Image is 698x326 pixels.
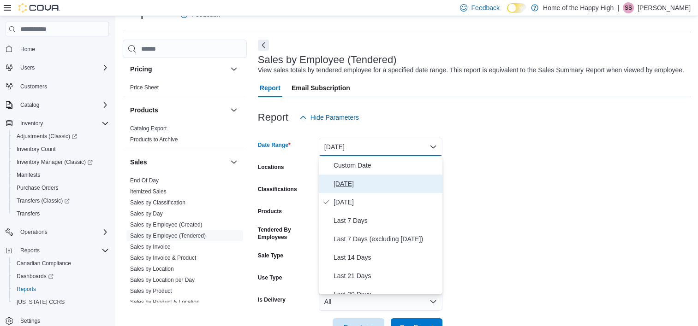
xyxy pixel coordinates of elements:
span: Last 14 Days [334,252,439,263]
a: Price Sheet [130,84,159,91]
span: Hide Parameters [310,113,359,122]
span: Sales by Day [130,210,163,217]
span: [DATE] [334,178,439,189]
button: Home [2,42,113,55]
h3: Sales by Employee (Tendered) [258,54,397,65]
button: Canadian Compliance [9,257,113,270]
span: Users [20,64,35,71]
span: Inventory Count [13,144,109,155]
button: Reports [9,283,113,296]
span: Canadian Compliance [17,260,71,267]
div: View sales totals by tendered employee for a specified date range. This report is equivalent to t... [258,65,684,75]
span: Inventory Count [17,146,56,153]
button: Operations [2,226,113,239]
span: Sales by Invoice & Product [130,254,196,262]
button: All [319,292,442,311]
span: Sales by Location per Day [130,276,195,284]
span: Home [20,46,35,53]
div: Pricing [123,82,247,97]
span: Last 7 Days [334,215,439,226]
a: Sales by Invoice [130,244,170,250]
button: Inventory [17,118,47,129]
span: Settings [20,317,40,325]
a: Sales by Invoice & Product [130,255,196,261]
a: Catalog Export [130,125,167,132]
span: Reports [20,247,40,254]
span: Sales by Product [130,287,172,295]
span: Transfers (Classic) [13,195,109,206]
a: Sales by Day [130,210,163,217]
button: Catalog [2,99,113,111]
div: Select listbox [319,156,442,294]
button: Reports [17,245,43,256]
a: Transfers [13,208,43,219]
a: Itemized Sales [130,188,167,195]
h3: Products [130,105,158,115]
button: Users [2,61,113,74]
a: Inventory Manager (Classic) [13,157,96,168]
h3: Sales [130,157,147,167]
a: Manifests [13,169,44,180]
button: Products [130,105,227,115]
button: Sales [228,157,239,168]
a: Inventory Manager (Classic) [9,156,113,169]
button: Catalog [17,99,43,111]
a: Inventory Count [13,144,60,155]
label: Locations [258,163,284,171]
button: Next [258,40,269,51]
a: [US_STATE] CCRS [13,297,68,308]
button: Operations [17,227,51,238]
span: Sales by Product & Location [130,298,200,306]
span: Sales by Employee (Created) [130,221,203,228]
label: Classifications [258,186,297,193]
button: Customers [2,80,113,93]
span: Dashboards [13,271,109,282]
button: [DATE] [319,138,442,156]
span: Last 7 Days (excluding [DATE]) [334,233,439,244]
button: Pricing [228,64,239,75]
button: Hide Parameters [296,108,363,127]
span: Reports [17,285,36,293]
span: Transfers (Classic) [17,197,70,204]
span: Users [17,62,109,73]
span: Customers [20,83,47,90]
span: Operations [20,228,48,236]
button: Inventory [2,117,113,130]
span: Itemized Sales [130,188,167,195]
span: Transfers [17,210,40,217]
span: Dashboards [17,273,54,280]
span: Sales by Employee (Tendered) [130,232,206,239]
p: Home of the Happy High [543,2,614,13]
a: Dashboards [13,271,57,282]
a: Sales by Employee (Tendered) [130,233,206,239]
span: Washington CCRS [13,297,109,308]
a: Transfers (Classic) [9,194,113,207]
a: Home [17,44,39,55]
label: Date Range [258,141,291,149]
button: Transfers [9,207,113,220]
button: Purchase Orders [9,181,113,194]
button: Users [17,62,38,73]
a: Customers [17,81,51,92]
p: [PERSON_NAME] [638,2,691,13]
button: Reports [2,244,113,257]
button: Sales [130,157,227,167]
a: Transfers (Classic) [13,195,73,206]
span: Purchase Orders [17,184,59,192]
a: Canadian Compliance [13,258,75,269]
span: Inventory Manager (Classic) [17,158,93,166]
span: Last 21 Days [334,270,439,281]
span: Sales by Location [130,265,174,273]
span: Inventory [17,118,109,129]
span: Adjustments (Classic) [13,131,109,142]
div: Sarah Sperling [623,2,634,13]
a: Dashboards [9,270,113,283]
span: [DATE] [334,197,439,208]
span: Catalog [20,101,39,109]
span: Inventory [20,120,43,127]
span: End Of Day [130,177,159,184]
span: Products to Archive [130,136,178,143]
